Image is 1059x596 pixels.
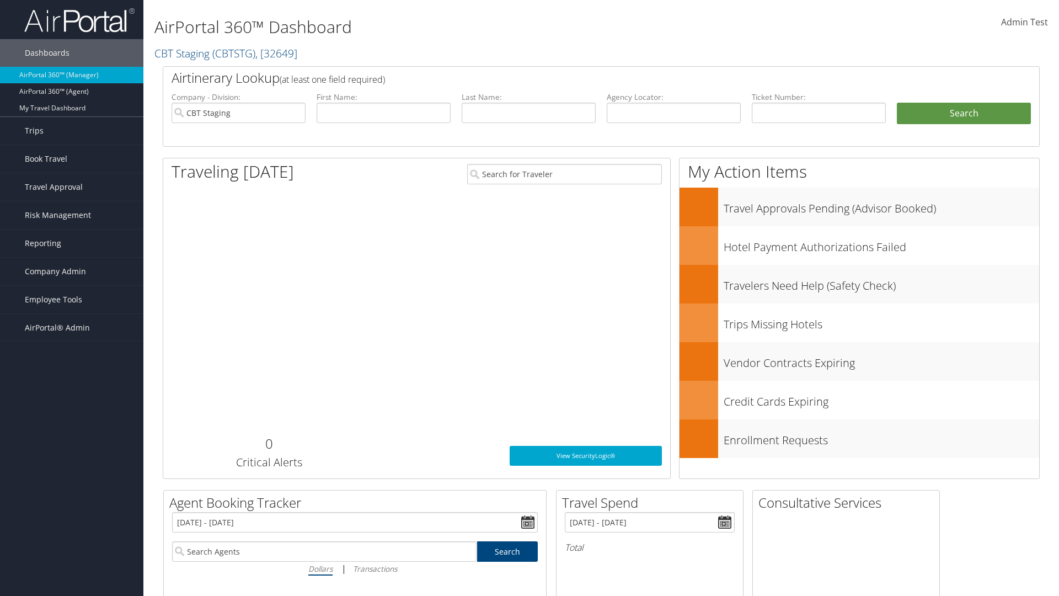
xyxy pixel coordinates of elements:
span: Book Travel [25,145,67,173]
a: Hotel Payment Authorizations Failed [680,226,1039,265]
h2: Consultative Services [758,493,939,512]
h2: Agent Booking Tracker [169,493,546,512]
span: Dashboards [25,39,69,67]
h3: Trips Missing Hotels [724,311,1039,332]
img: airportal-logo.png [24,7,135,33]
h2: Airtinerary Lookup [172,68,958,87]
h6: Total [565,541,735,554]
label: Company - Division: [172,92,306,103]
span: , [ 32649 ] [255,46,297,61]
a: Travel Approvals Pending (Advisor Booked) [680,188,1039,226]
i: Dollars [308,563,333,574]
span: Employee Tools [25,286,82,313]
a: Trips Missing Hotels [680,304,1039,342]
label: First Name: [317,92,451,103]
h3: Hotel Payment Authorizations Failed [724,234,1039,255]
span: Trips [25,117,44,145]
span: Company Admin [25,258,86,285]
input: Search for Traveler [467,164,662,184]
a: Enrollment Requests [680,419,1039,458]
i: Transactions [353,563,397,574]
h3: Critical Alerts [172,455,366,470]
a: Travelers Need Help (Safety Check) [680,265,1039,304]
h3: Travelers Need Help (Safety Check) [724,273,1039,294]
h3: Travel Approvals Pending (Advisor Booked) [724,195,1039,216]
span: Reporting [25,230,61,257]
h1: My Action Items [680,160,1039,183]
span: (at least one field required) [280,73,385,86]
span: Admin Test [1001,16,1048,28]
label: Agency Locator: [607,92,741,103]
span: ( CBTSTG ) [212,46,255,61]
h2: Travel Spend [562,493,743,512]
h1: AirPortal 360™ Dashboard [154,15,750,39]
span: Travel Approval [25,173,83,201]
div: | [172,562,538,576]
h3: Credit Cards Expiring [724,389,1039,409]
h2: 0 [172,434,366,453]
h3: Enrollment Requests [724,427,1039,448]
label: Ticket Number: [752,92,886,103]
h1: Traveling [DATE] [172,160,294,183]
h3: Vendor Contracts Expiring [724,350,1039,371]
label: Last Name: [462,92,596,103]
a: CBT Staging [154,46,297,61]
span: Risk Management [25,201,91,229]
a: Credit Cards Expiring [680,381,1039,419]
a: Search [477,541,538,562]
a: Admin Test [1001,6,1048,40]
a: View SecurityLogic® [510,446,662,466]
span: AirPortal® Admin [25,314,90,342]
input: Search Agents [172,541,477,562]
button: Search [897,103,1031,125]
a: Vendor Contracts Expiring [680,342,1039,381]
